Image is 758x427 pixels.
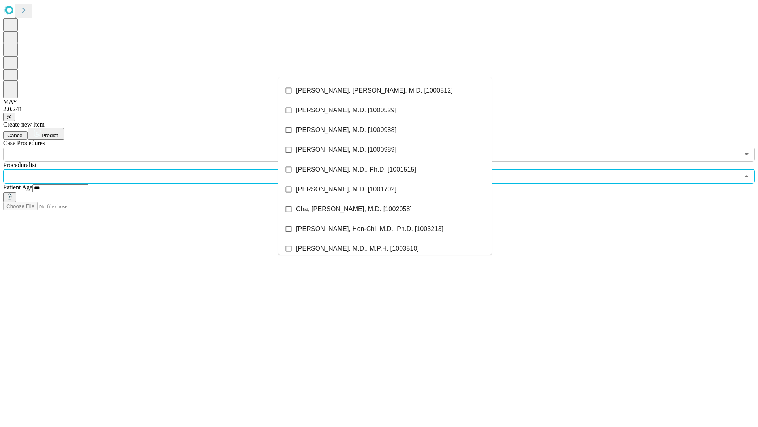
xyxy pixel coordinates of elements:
[3,184,32,191] span: Patient Age
[296,145,396,155] span: [PERSON_NAME], M.D. [1000989]
[3,113,15,121] button: @
[296,165,416,174] span: [PERSON_NAME], M.D., Ph.D. [1001515]
[296,204,412,214] span: Cha, [PERSON_NAME], M.D. [1002058]
[741,149,752,160] button: Open
[296,244,419,253] span: [PERSON_NAME], M.D., M.P.H. [1003510]
[296,86,453,95] span: [PERSON_NAME], [PERSON_NAME], M.D. [1000512]
[6,114,12,120] span: @
[41,132,58,138] span: Predict
[3,98,755,106] div: MAY
[296,106,396,115] span: [PERSON_NAME], M.D. [1000529]
[741,171,752,182] button: Close
[3,131,28,140] button: Cancel
[3,106,755,113] div: 2.0.241
[3,121,45,128] span: Create new item
[296,185,396,194] span: [PERSON_NAME], M.D. [1001702]
[296,224,443,234] span: [PERSON_NAME], Hon-Chi, M.D., Ph.D. [1003213]
[3,162,36,168] span: Proceduralist
[28,128,64,140] button: Predict
[296,125,396,135] span: [PERSON_NAME], M.D. [1000988]
[7,132,24,138] span: Cancel
[3,140,45,146] span: Scheduled Procedure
